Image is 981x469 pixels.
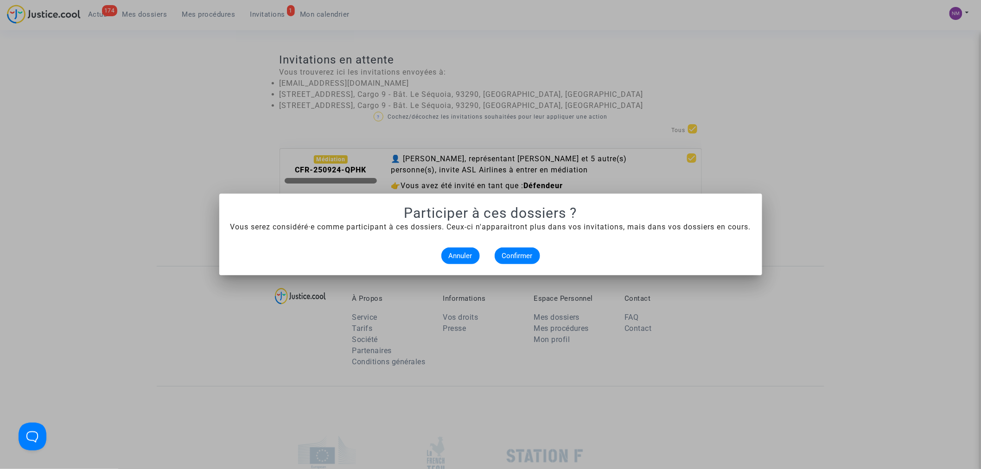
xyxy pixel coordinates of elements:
[449,252,472,260] span: Annuler
[441,247,480,264] button: Annuler
[19,423,46,450] iframe: Help Scout Beacon - Open
[230,205,751,222] h1: Participer à ces dossiers ?
[495,247,540,264] button: Confirmer
[230,222,751,231] span: Vous serez considéré·e comme participant à ces dossiers. Ceux-ci n'apparaitront plus dans vos inv...
[502,252,533,260] span: Confirmer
